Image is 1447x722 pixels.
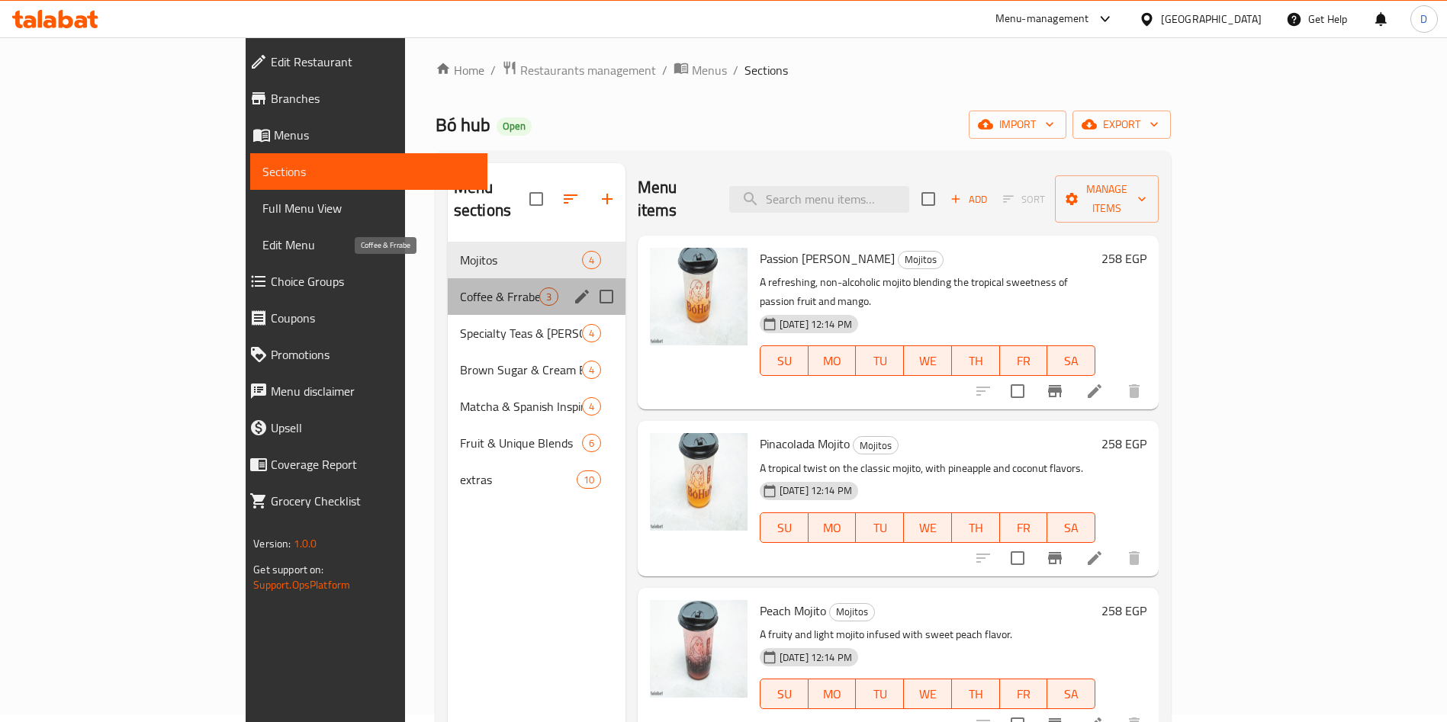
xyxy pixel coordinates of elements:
[638,176,711,222] h2: Menu items
[910,350,946,372] span: WE
[583,326,600,341] span: 4
[760,345,809,376] button: SU
[237,336,487,373] a: Promotions
[760,679,809,709] button: SU
[809,512,857,543] button: MO
[436,60,1171,80] nav: breadcrumb
[650,600,748,698] img: Peach Mojito
[760,512,809,543] button: SU
[760,459,1095,478] p: A tropical twist on the classic mojito, with pineapple and coconut flavors.
[1000,345,1048,376] button: FR
[582,324,601,342] div: items
[253,534,291,554] span: Version:
[904,512,952,543] button: WE
[460,251,582,269] span: Mojitos
[460,434,582,452] span: Fruit & Unique Blends
[767,683,802,705] span: SU
[767,517,802,539] span: SU
[448,242,625,278] div: Mojitos4
[692,61,727,79] span: Menus
[958,683,994,705] span: TH
[520,183,552,215] span: Select all sections
[773,483,858,498] span: [DATE] 12:14 PM
[650,433,748,531] img: Pinacolada Mojito
[271,345,475,364] span: Promotions
[253,575,350,595] a: Support.OpsPlatform
[767,350,802,372] span: SU
[250,226,487,263] a: Edit Menu
[1047,512,1095,543] button: SA
[1000,679,1048,709] button: FR
[969,111,1066,139] button: import
[237,80,487,117] a: Branches
[898,251,944,269] div: Mojitos
[1161,11,1262,27] div: [GEOGRAPHIC_DATA]
[829,603,875,621] div: Mojitos
[237,263,487,300] a: Choice Groups
[1047,345,1095,376] button: SA
[815,683,851,705] span: MO
[271,53,475,71] span: Edit Restaurant
[582,434,601,452] div: items
[674,60,727,80] a: Menus
[1053,517,1089,539] span: SA
[460,324,582,342] div: Specialty Teas & Boba Drinks
[773,650,858,665] span: [DATE] 12:14 PM
[271,455,475,473] span: Coverage Report
[502,60,656,80] a: Restaurants management
[773,317,858,332] span: [DATE] 12:14 PM
[952,345,1000,376] button: TH
[904,345,952,376] button: WE
[460,470,577,489] span: extras
[448,388,625,425] div: Matcha & Spanish Inspired4
[856,679,904,709] button: TU
[862,517,898,539] span: TU
[582,251,601,269] div: items
[1085,549,1104,567] a: Edit menu item
[237,373,487,409] a: Menu disclaimer
[1420,11,1427,27] span: D
[583,436,600,451] span: 6
[862,350,898,372] span: TU
[540,290,558,304] span: 3
[944,188,993,211] button: Add
[862,683,898,705] span: TU
[582,361,601,379] div: items
[650,248,748,345] img: Passion Mango Mojito
[250,190,487,226] a: Full Menu View
[1101,433,1146,454] h6: 258 EGP
[1006,517,1042,539] span: FR
[448,236,625,504] nav: Menu sections
[1116,373,1153,409] button: delete
[436,107,490,142] span: Bó hub
[583,400,600,414] span: 4
[274,126,475,144] span: Menus
[271,419,475,437] span: Upsell
[271,382,475,400] span: Menu disclaimer
[460,287,539,306] span: Coffee & Frrabe
[262,162,475,181] span: Sections
[662,61,667,79] li: /
[552,181,589,217] span: Sort sections
[995,10,1089,28] div: Menu-management
[910,517,946,539] span: WE
[460,397,582,416] span: Matcha & Spanish Inspired
[237,446,487,483] a: Coverage Report
[1006,683,1042,705] span: FR
[577,473,600,487] span: 10
[760,625,1095,644] p: A fruity and light mojito infused with sweet peach flavor.
[583,363,600,377] span: 4
[952,679,1000,709] button: TH
[1037,540,1073,576] button: Branch-specific-item
[910,683,946,705] span: WE
[539,287,558,306] div: items
[582,397,601,416] div: items
[899,251,943,268] span: Mojitos
[904,679,952,709] button: WE
[760,432,850,455] span: Pinacolada Mojito
[958,517,994,539] span: TH
[271,272,475,290] span: Choice Groups
[958,350,994,372] span: TH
